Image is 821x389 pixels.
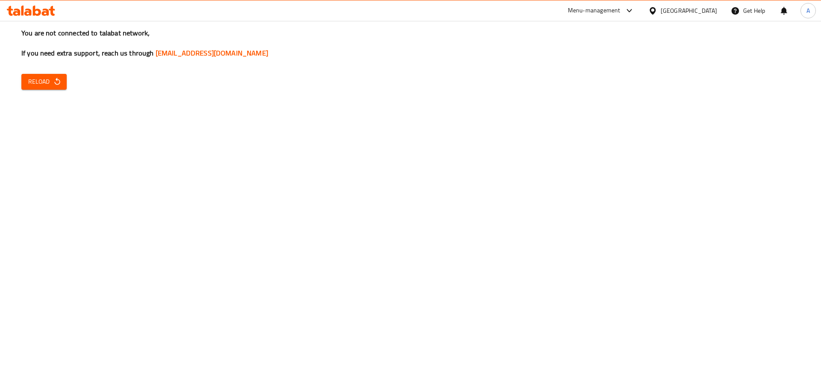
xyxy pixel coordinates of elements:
button: Reload [21,74,67,90]
a: [EMAIL_ADDRESS][DOMAIN_NAME] [156,47,268,59]
h3: You are not connected to talabat network, If you need extra support, reach us through [21,28,800,58]
span: A [806,6,810,15]
div: Menu-management [568,6,620,16]
div: [GEOGRAPHIC_DATA] [661,6,717,15]
span: Reload [28,76,60,87]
